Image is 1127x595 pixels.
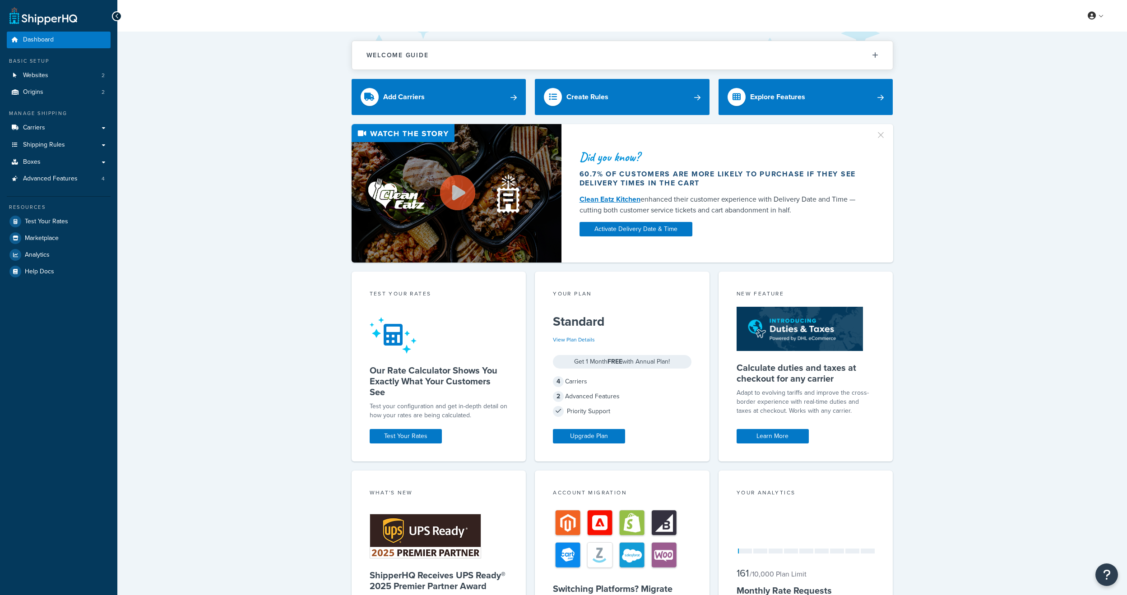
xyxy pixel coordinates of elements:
[580,222,692,236] a: Activate Delivery Date & Time
[553,290,691,300] div: Your Plan
[7,247,111,263] a: Analytics
[553,376,564,387] span: 4
[608,357,622,366] strong: FREE
[7,57,111,65] div: Basic Setup
[7,110,111,117] div: Manage Shipping
[383,91,425,103] div: Add Carriers
[1095,563,1118,586] button: Open Resource Center
[370,402,508,420] div: Test your configuration and get in-depth detail on how your rates are being calculated.
[553,390,691,403] div: Advanced Features
[7,67,111,84] li: Websites
[580,194,640,204] a: Clean Eatz Kitchen
[580,194,865,216] div: enhanced their customer experience with Delivery Date and Time — cutting both customer service ti...
[102,175,105,183] span: 4
[370,429,442,443] a: Test Your Rates
[7,84,111,101] li: Origins
[370,489,508,499] div: What's New
[370,365,508,397] h5: Our Rate Calculator Shows You Exactly What Your Customers See
[352,79,526,115] a: Add Carriers
[352,124,561,263] img: Video thumbnail
[7,154,111,171] a: Boxes
[7,32,111,48] a: Dashboard
[7,120,111,136] a: Carriers
[750,569,807,579] small: / 10,000 Plan Limit
[7,263,111,280] a: Help Docs
[7,213,111,230] a: Test Your Rates
[7,230,111,246] a: Marketplace
[25,235,59,242] span: Marketplace
[737,566,749,581] span: 161
[23,36,54,44] span: Dashboard
[580,170,865,188] div: 60.7% of customers are more likely to purchase if they see delivery times in the cart
[7,67,111,84] a: Websites2
[23,141,65,149] span: Shipping Rules
[553,336,595,344] a: View Plan Details
[23,175,78,183] span: Advanced Features
[102,88,105,96] span: 2
[352,41,893,69] button: Welcome Guide
[737,429,809,443] a: Learn More
[553,391,564,402] span: 2
[7,84,111,101] a: Origins2
[535,79,710,115] a: Create Rules
[553,375,691,388] div: Carriers
[23,72,48,79] span: Websites
[553,429,625,443] a: Upgrade Plan
[737,290,875,300] div: New Feature
[7,171,111,187] li: Advanced Features
[737,362,875,384] h5: Calculate duties and taxes at checkout for any carrier
[25,268,54,276] span: Help Docs
[566,91,608,103] div: Create Rules
[370,570,508,591] h5: ShipperHQ Receives UPS Ready® 2025 Premier Partner Award
[23,88,43,96] span: Origins
[750,91,805,103] div: Explore Features
[737,388,875,415] p: Adapt to evolving tariffs and improve the cross-border experience with real-time duties and taxes...
[370,290,508,300] div: Test your rates
[553,405,691,418] div: Priority Support
[737,489,875,499] div: Your Analytics
[23,124,45,132] span: Carriers
[553,355,691,369] div: Get 1 Month with Annual Plan!
[553,489,691,499] div: Account Migration
[102,72,105,79] span: 2
[7,203,111,211] div: Resources
[7,171,111,187] a: Advanced Features4
[553,314,691,329] h5: Standard
[580,151,865,163] div: Did you know?
[25,251,50,259] span: Analytics
[23,158,41,166] span: Boxes
[7,137,111,153] a: Shipping Rules
[25,218,68,226] span: Test Your Rates
[366,52,429,59] h2: Welcome Guide
[719,79,893,115] a: Explore Features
